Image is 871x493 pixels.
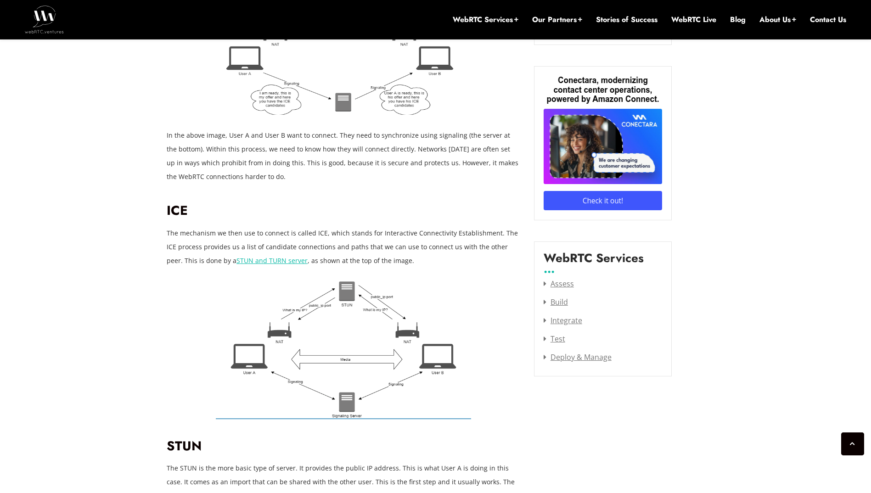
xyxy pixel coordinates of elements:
[544,279,574,289] a: Assess
[544,315,582,325] a: Integrate
[25,6,64,33] img: WebRTC.ventures
[453,15,518,25] a: WebRTC Services
[167,438,520,454] h2: STUN
[810,15,846,25] a: Contact Us
[544,297,568,307] a: Build
[759,15,796,25] a: About Us
[544,76,662,211] img: Conectara, modernizing contact center operations, powered by Amazon Connect.
[167,203,520,219] h2: ICE
[532,15,582,25] a: Our Partners
[167,129,520,184] p: In the above image, User A and User B want to connect. They need to synchronize using signaling (...
[544,352,612,362] a: Deploy & Manage
[236,256,308,265] a: STUN and TURN server
[671,15,716,25] a: WebRTC Live
[730,15,746,25] a: Blog
[167,226,520,268] p: The mechanism we then use to connect is called ICE, which stands for Interactive Connectivity Est...
[544,334,565,344] a: Test
[596,15,657,25] a: Stories of Success
[544,251,644,272] label: WebRTC Services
